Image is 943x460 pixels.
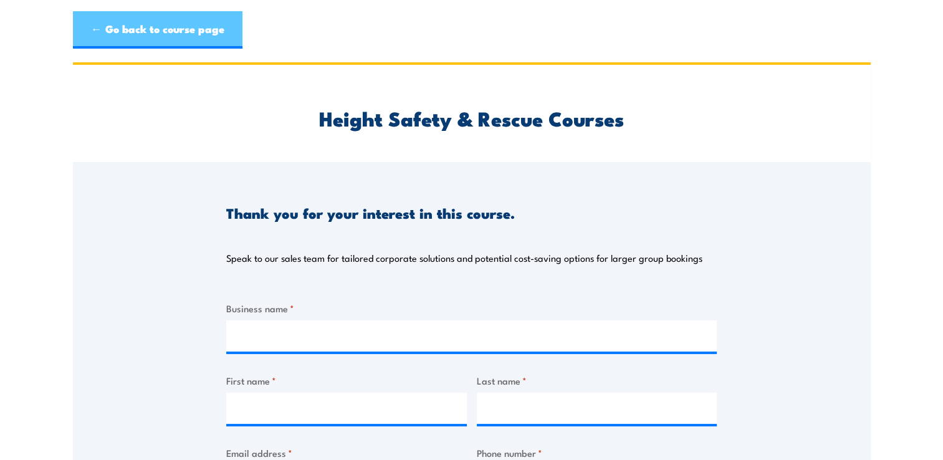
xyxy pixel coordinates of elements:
[73,11,242,49] a: ← Go back to course page
[477,446,717,460] label: Phone number
[477,373,717,388] label: Last name
[226,373,467,388] label: First name
[226,301,717,315] label: Business name
[226,252,702,264] p: Speak to our sales team for tailored corporate solutions and potential cost-saving options for la...
[226,109,717,127] h2: Height Safety & Rescue Courses
[226,206,515,220] h3: Thank you for your interest in this course.
[226,446,467,460] label: Email address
